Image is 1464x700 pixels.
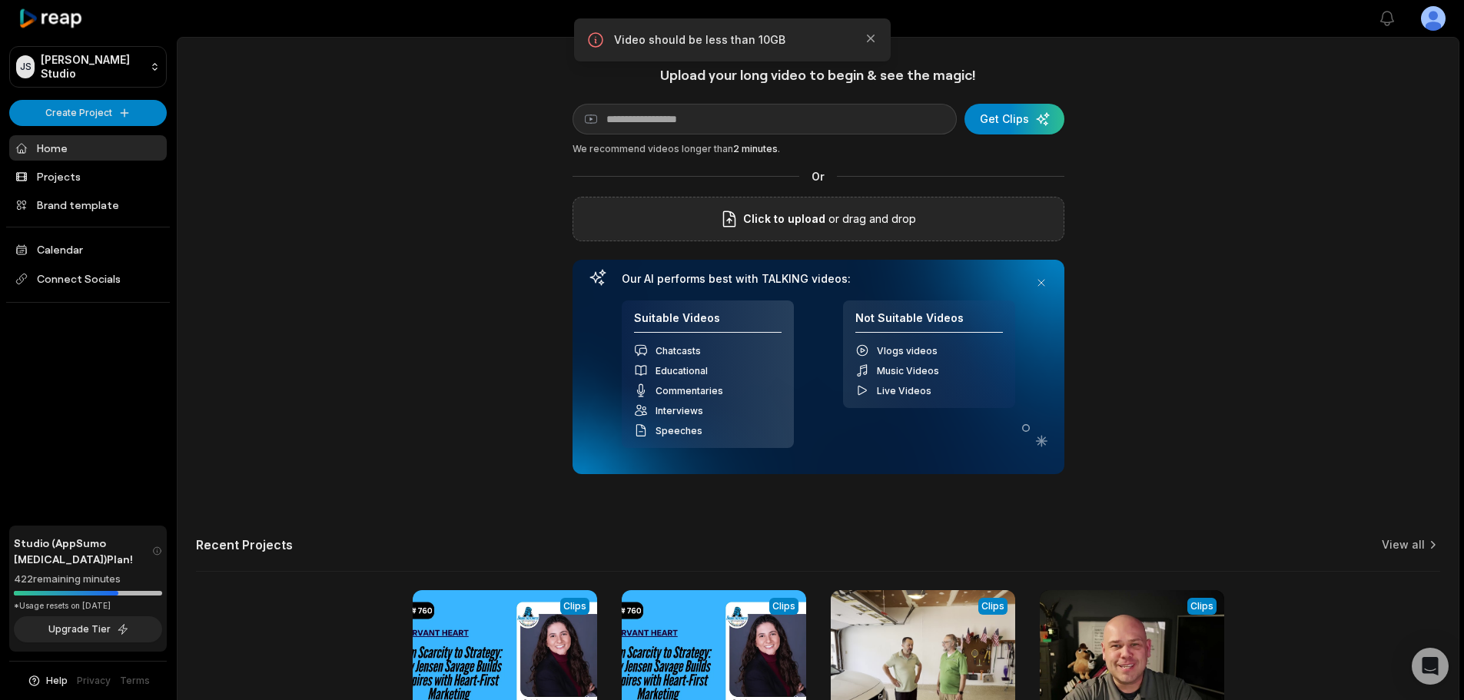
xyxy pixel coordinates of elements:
[14,535,152,567] span: Studio (AppSumo [MEDICAL_DATA]) Plan!
[799,168,837,184] span: Or
[196,537,293,552] h2: Recent Projects
[825,210,916,228] p: or drag and drop
[77,674,111,688] a: Privacy
[573,142,1064,156] div: We recommend videos longer than .
[656,385,723,396] span: Commentaries
[9,100,167,126] button: Create Project
[9,164,167,189] a: Projects
[120,674,150,688] a: Terms
[46,674,68,688] span: Help
[855,311,1003,333] h4: Not Suitable Videos
[656,425,702,436] span: Speeches
[14,616,162,642] button: Upgrade Tier
[573,66,1064,84] h1: Upload your long video to begin & see the magic!
[14,600,162,612] div: *Usage resets on [DATE]
[733,143,778,154] span: 2 minutes
[16,55,35,78] div: JS
[9,192,167,217] a: Brand template
[9,237,167,262] a: Calendar
[877,345,938,357] span: Vlogs videos
[656,345,701,357] span: Chatcasts
[27,674,68,688] button: Help
[656,365,708,377] span: Educational
[14,572,162,587] div: 422 remaining minutes
[1382,537,1425,552] a: View all
[1412,648,1449,685] div: Open Intercom Messenger
[877,385,931,396] span: Live Videos
[614,32,851,48] p: Video should be less than 10GB
[656,405,703,416] span: Interviews
[622,272,1015,286] h3: Our AI performs best with TALKING videos:
[743,210,825,228] span: Click to upload
[41,53,144,81] p: [PERSON_NAME] Studio
[9,265,167,293] span: Connect Socials
[634,311,782,333] h4: Suitable Videos
[9,135,167,161] a: Home
[964,104,1064,134] button: Get Clips
[877,365,939,377] span: Music Videos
